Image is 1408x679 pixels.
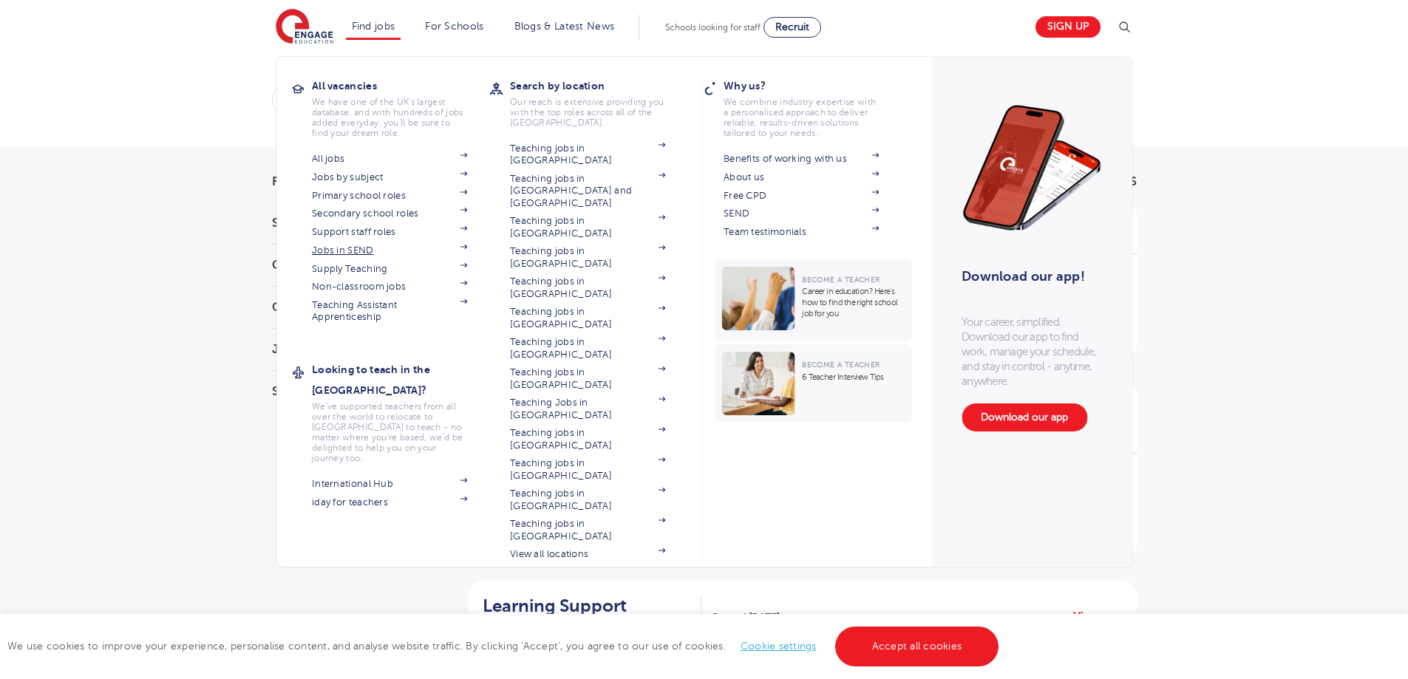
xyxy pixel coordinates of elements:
a: Teaching jobs in [GEOGRAPHIC_DATA] [510,427,665,451]
a: Accept all cookies [835,627,999,666]
span: Schools looking for staff [665,22,761,33]
a: Supply Teaching [312,263,467,275]
a: Teaching Jobs in [GEOGRAPHIC_DATA] [510,397,665,421]
a: Sign up [1035,16,1101,38]
h3: Job Type [272,344,435,355]
a: Why us?We combine industry expertise with a personalised approach to deliver reliable, results-dr... [724,75,901,138]
h2: Learning Support Assistant [483,596,690,638]
a: Become a TeacherCareer in education? Here’s how to find the right school job for you [714,259,916,341]
a: Download our app [962,403,1087,431]
p: Career in education? Here’s how to find the right school job for you [802,286,905,319]
h3: Sector [272,386,435,397]
p: Our reach is extensive providing you with the top roles across all of the [GEOGRAPHIC_DATA] [510,97,665,128]
a: About us [724,171,879,183]
p: Your career, simplified. Download our app to find work, manage your schedule, and stay in control... [962,315,1102,389]
a: Teaching jobs in [GEOGRAPHIC_DATA] [510,215,665,239]
a: SEND [724,208,879,219]
a: Find jobs [352,21,395,32]
a: Search by locationOur reach is extensive providing you with the top roles across all of the [GEOG... [510,75,687,128]
h3: City [272,301,435,313]
a: All vacanciesWe have one of the UK's largest database. and with hundreds of jobs added everyday. ... [312,75,489,138]
p: We've supported teachers from all over the world to relocate to [GEOGRAPHIC_DATA] to teach - no m... [312,401,467,463]
a: Jobs by subject [312,171,467,183]
a: Teaching jobs in [GEOGRAPHIC_DATA] [510,518,665,542]
a: Teaching jobs in [GEOGRAPHIC_DATA] [510,366,665,391]
a: Teaching jobs in [GEOGRAPHIC_DATA] [510,276,665,300]
a: Free CPD [724,190,879,202]
a: Teaching Assistant Apprenticeship [312,299,467,324]
h3: Download our app! [962,260,1095,293]
h3: Search by location [510,75,687,96]
a: Team testimonials [724,226,879,238]
h3: Start Date [272,217,435,229]
a: iday for teachers [312,497,467,508]
a: Become a Teacher6 Teacher Interview Tips [714,344,916,423]
h3: County [272,259,435,271]
a: Non-classroom jobs [312,281,467,293]
a: Support staff roles [312,226,467,238]
img: Engage Education [276,9,333,46]
a: Jobs in SEND [312,245,467,256]
a: Learning Support Assistant [483,596,701,638]
a: Cookie settings [741,641,817,652]
a: Recruit [763,17,821,38]
a: Teaching jobs in [GEOGRAPHIC_DATA] [510,245,665,270]
p: 6 Teacher Interview Tips [802,372,905,383]
div: Submit [272,83,973,117]
span: Become a Teacher [802,276,880,284]
a: View [1073,607,1111,627]
h3: All vacancies [312,75,489,96]
a: Teaching jobs in [GEOGRAPHIC_DATA] and [GEOGRAPHIC_DATA] [510,173,665,209]
a: International Hub [312,478,467,490]
a: Teaching jobs in [GEOGRAPHIC_DATA] [510,457,665,482]
a: Secondary school roles [312,208,467,219]
a: For Schools [425,21,483,32]
a: All jobs [312,153,467,165]
a: Teaching jobs in [GEOGRAPHIC_DATA] [510,336,665,361]
span: Posted [DATE] [712,610,780,625]
a: Looking to teach in the [GEOGRAPHIC_DATA]?We've supported teachers from all over the world to rel... [312,359,489,463]
a: Benefits of working with us [724,153,879,165]
a: Teaching jobs in [GEOGRAPHIC_DATA] [510,143,665,167]
span: We use cookies to improve your experience, personalise content, and analyse website traffic. By c... [7,641,1002,652]
a: View all locations [510,548,665,560]
span: Recruit [775,21,809,33]
a: Primary school roles [312,190,467,202]
a: Teaching jobs in [GEOGRAPHIC_DATA] [510,306,665,330]
span: Become a Teacher [802,361,880,369]
h3: Looking to teach in the [GEOGRAPHIC_DATA]? [312,359,489,400]
h3: Why us? [724,75,901,96]
p: We combine industry expertise with a personalised approach to deliver reliable, results-driven so... [724,97,879,138]
a: Teaching jobs in [GEOGRAPHIC_DATA] [510,488,665,512]
span: Filters [272,176,316,188]
p: We have one of the UK's largest database. and with hundreds of jobs added everyday. you'll be sur... [312,97,467,138]
a: Blogs & Latest News [514,21,615,32]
